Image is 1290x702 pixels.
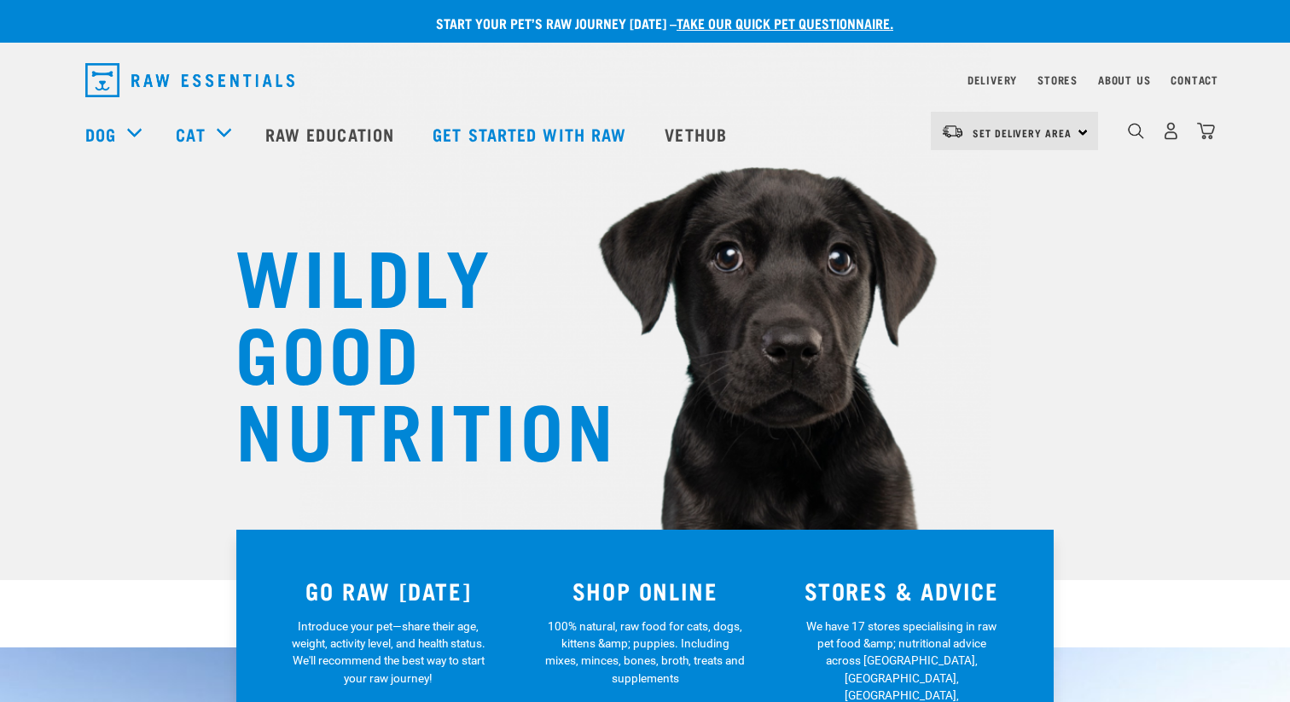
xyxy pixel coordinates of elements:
[545,618,746,687] p: 100% natural, raw food for cats, dogs, kittens &amp; puppies. Including mixes, minces, bones, bro...
[1197,122,1215,140] img: home-icon@2x.png
[648,100,748,168] a: Vethub
[176,121,205,147] a: Cat
[270,577,507,604] h3: GO RAW [DATE]
[85,63,294,97] img: Raw Essentials Logo
[248,100,415,168] a: Raw Education
[1037,77,1078,83] a: Stores
[1098,77,1150,83] a: About Us
[973,130,1072,136] span: Set Delivery Area
[85,121,116,147] a: Dog
[415,100,648,168] a: Get started with Raw
[72,56,1218,104] nav: dropdown navigation
[1171,77,1218,83] a: Contact
[527,577,764,604] h3: SHOP ONLINE
[1162,122,1180,140] img: user.png
[677,19,893,26] a: take our quick pet questionnaire.
[288,618,489,687] p: Introduce your pet—share their age, weight, activity level, and health status. We'll recommend th...
[783,577,1020,604] h3: STORES & ADVICE
[941,124,964,139] img: van-moving.png
[1128,123,1144,139] img: home-icon-1@2x.png
[967,77,1017,83] a: Delivery
[235,235,577,465] h1: WILDLY GOOD NUTRITION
